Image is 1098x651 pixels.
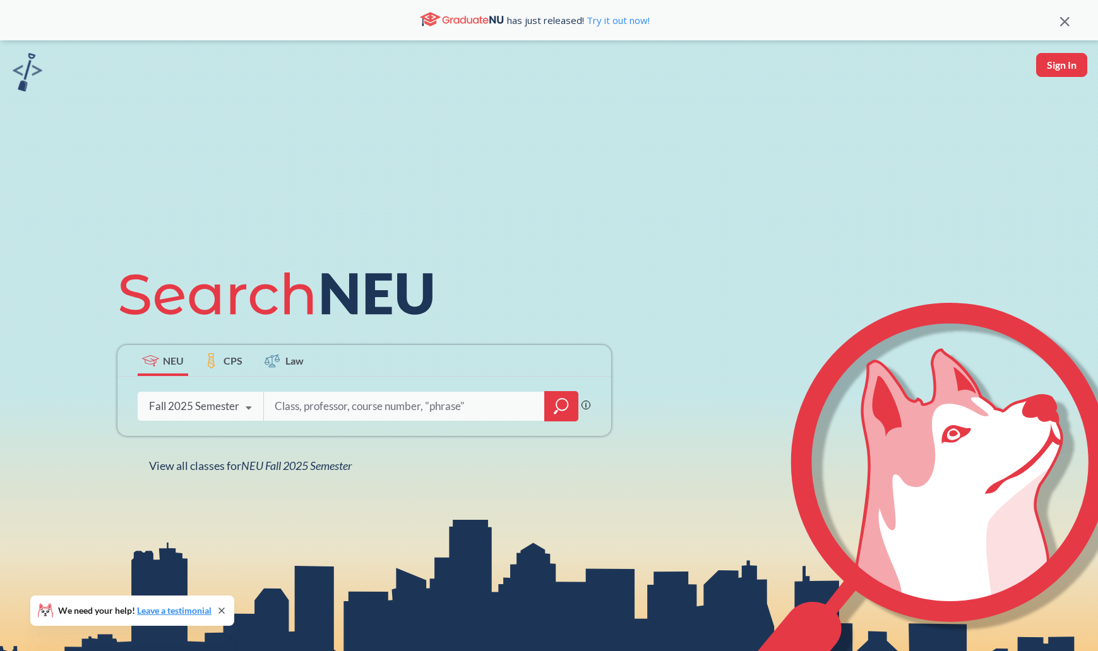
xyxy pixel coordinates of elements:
[507,13,650,27] span: has just released!
[224,353,242,368] span: CPS
[285,353,304,368] span: Law
[584,14,650,26] a: Try it out now!
[273,393,536,419] input: Class, professor, course number, "phrase"
[58,606,212,615] span: We need your help!
[1036,53,1087,77] button: Sign In
[13,53,42,95] a: sandbox logo
[163,353,184,368] span: NEU
[137,605,212,616] a: Leave a testimonial
[149,459,352,472] span: View all classes for
[149,399,239,413] div: Fall 2025 Semester
[544,391,578,421] div: magnifying glass
[13,53,42,91] img: sandbox logo
[241,459,352,472] span: NEU Fall 2025 Semester
[554,397,569,415] svg: magnifying glass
